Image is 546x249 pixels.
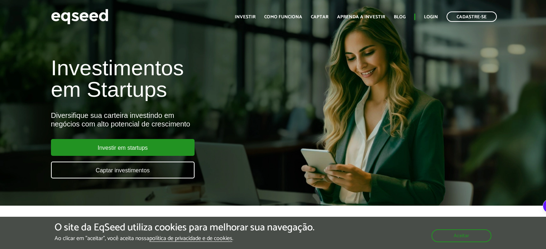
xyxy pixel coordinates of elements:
a: Login [424,15,438,19]
a: Cadastre-se [447,11,497,22]
a: Captar investimentos [51,162,195,178]
h5: O site da EqSeed utiliza cookies para melhorar sua navegação. [55,222,314,233]
div: Diversifique sua carteira investindo em negócios com alto potencial de crescimento [51,111,313,128]
a: Como funciona [264,15,302,19]
button: Aceitar [431,229,491,242]
a: política de privacidade e de cookies [149,236,232,242]
a: Investir em startups [51,139,195,156]
a: Blog [394,15,406,19]
h1: Investimentos em Startups [51,57,313,100]
img: EqSeed [51,7,108,26]
a: Aprenda a investir [337,15,385,19]
a: Captar [311,15,328,19]
a: Investir [235,15,256,19]
p: Ao clicar em "aceitar", você aceita nossa . [55,235,314,242]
